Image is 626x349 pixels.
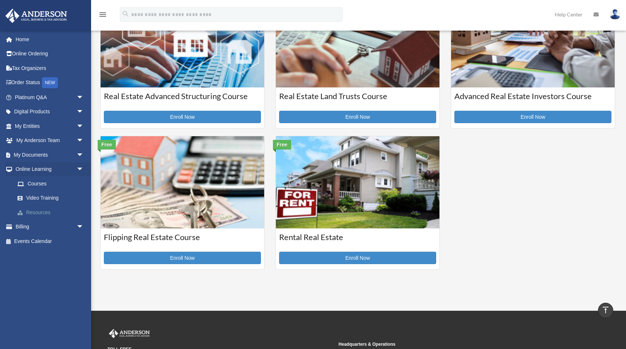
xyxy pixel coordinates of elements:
[98,13,107,19] a: menu
[5,119,95,133] a: My Entitiesarrow_drop_down
[107,329,151,338] img: Anderson Advisors Platinum Portal
[122,10,130,18] i: search
[77,133,91,148] span: arrow_drop_down
[5,75,95,90] a: Order StatusNEW
[279,111,436,123] a: Enroll Now
[104,111,261,123] a: Enroll Now
[601,306,610,314] i: vertical_align_top
[5,105,95,119] a: Digital Productsarrow_drop_down
[10,176,91,191] a: Courses
[610,9,621,20] img: User Pic
[77,90,91,105] span: arrow_drop_down
[273,140,291,149] div: Free
[3,9,69,23] img: Anderson Advisors Platinum Portal
[454,111,611,123] a: Enroll Now
[104,91,261,109] h3: Real Estate Advanced Structuring Course
[10,205,95,220] a: Resources
[98,140,116,149] div: Free
[5,162,95,177] a: Online Learningarrow_drop_down
[5,148,95,162] a: My Documentsarrow_drop_down
[77,220,91,235] span: arrow_drop_down
[42,77,58,88] div: NEW
[5,220,95,234] a: Billingarrow_drop_down
[279,91,436,109] h3: Real Estate Land Trusts Course
[279,252,436,264] a: Enroll Now
[5,47,95,61] a: Online Ordering
[104,232,261,250] h3: Flipping Real Estate Course
[77,162,91,177] span: arrow_drop_down
[104,252,261,264] a: Enroll Now
[5,133,95,148] a: My Anderson Teamarrow_drop_down
[5,90,95,105] a: Platinum Q&Aarrow_drop_down
[279,232,436,250] h3: Rental Real Estate
[77,119,91,134] span: arrow_drop_down
[339,341,564,348] small: Headquarters & Operations
[77,148,91,162] span: arrow_drop_down
[598,303,613,318] a: vertical_align_top
[5,61,95,75] a: Tax Organizers
[77,105,91,119] span: arrow_drop_down
[5,32,95,47] a: Home
[10,191,95,205] a: Video Training
[5,234,95,248] a: Events Calendar
[454,91,611,109] h3: Advanced Real Estate Investors Course
[98,10,107,19] i: menu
